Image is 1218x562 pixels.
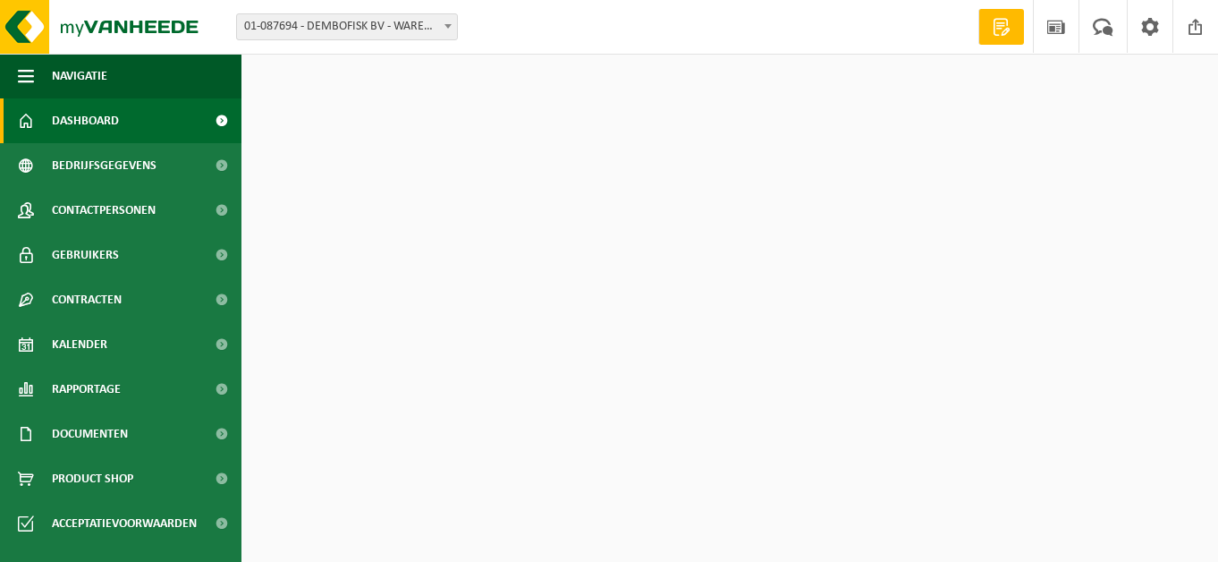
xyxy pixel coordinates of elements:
span: Contactpersonen [52,188,156,233]
span: Rapportage [52,367,121,412]
span: Kalender [52,322,107,367]
span: Acceptatievoorwaarden [52,501,197,546]
span: 01-087694 - DEMBOFISK BV - WAREGEM [236,13,458,40]
span: Gebruikers [52,233,119,277]
span: Bedrijfsgegevens [52,143,156,188]
span: Contracten [52,277,122,322]
span: Documenten [52,412,128,456]
span: 01-087694 - DEMBOFISK BV - WAREGEM [237,14,457,39]
span: Product Shop [52,456,133,501]
span: Navigatie [52,54,107,98]
span: Dashboard [52,98,119,143]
